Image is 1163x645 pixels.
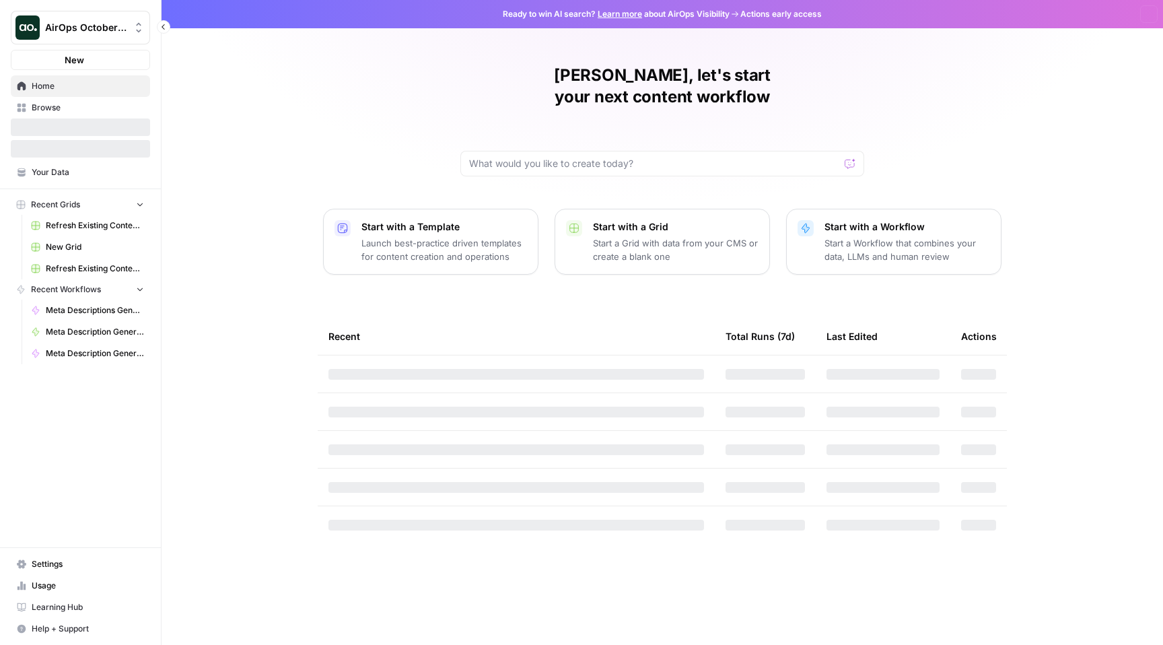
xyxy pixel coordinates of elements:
span: Meta Descriptions Generator ([PERSON_NAME]) [46,304,144,316]
span: Home [32,80,144,92]
p: Start a Grid with data from your CMS or create a blank one [593,236,759,263]
span: Refresh Existing Content (2) [46,263,144,275]
button: Start with a TemplateLaunch best-practice driven templates for content creation and operations [323,209,538,275]
span: Usage [32,580,144,592]
span: Settings [32,558,144,570]
a: Usage [11,575,150,597]
span: Meta Description Generator (Mindaugas) [46,326,144,338]
img: AirOps October Cohort Logo [15,15,40,40]
button: Recent Workflows [11,279,150,300]
div: Last Edited [826,318,878,355]
span: Your Data [32,166,144,178]
input: What would you like to create today? [469,157,839,170]
p: Start a Workflow that combines your data, LLMs and human review [824,236,990,263]
div: Actions [961,318,997,355]
button: Help + Support [11,618,150,640]
a: Settings [11,553,150,575]
a: Learn more [598,9,642,19]
p: Start with a Grid [593,220,759,234]
span: Refresh Existing Content (1) [46,219,144,232]
span: Recent Workflows [31,283,101,296]
span: New [65,53,84,67]
p: Launch best-practice driven templates for content creation and operations [361,236,527,263]
a: Browse [11,97,150,118]
a: Meta Descriptions Generator ([PERSON_NAME]) [25,300,150,321]
a: Refresh Existing Content (2) [25,258,150,279]
p: Start with a Workflow [824,220,990,234]
button: Start with a GridStart a Grid with data from your CMS or create a blank one [555,209,770,275]
span: Actions early access [740,8,822,20]
span: Recent Grids [31,199,80,211]
a: Refresh Existing Content (1) [25,215,150,236]
span: Ready to win AI search? about AirOps Visibility [503,8,730,20]
div: Recent [328,318,704,355]
button: Workspace: AirOps October Cohort [11,11,150,44]
a: Home [11,75,150,97]
button: New [11,50,150,70]
span: Browse [32,102,144,114]
h1: [PERSON_NAME], let's start your next content workflow [460,65,864,108]
a: Meta Description Generator (Joy) [25,343,150,364]
button: Start with a WorkflowStart a Workflow that combines your data, LLMs and human review [786,209,1001,275]
a: Your Data [11,162,150,183]
a: New Grid [25,236,150,258]
span: AirOps October Cohort [45,21,127,34]
p: Start with a Template [361,220,527,234]
a: Learning Hub [11,597,150,618]
a: Meta Description Generator (Mindaugas) [25,321,150,343]
span: Help + Support [32,623,144,635]
span: Learning Hub [32,601,144,613]
span: Meta Description Generator (Joy) [46,347,144,360]
span: New Grid [46,241,144,253]
div: Total Runs (7d) [726,318,795,355]
button: Recent Grids [11,195,150,215]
